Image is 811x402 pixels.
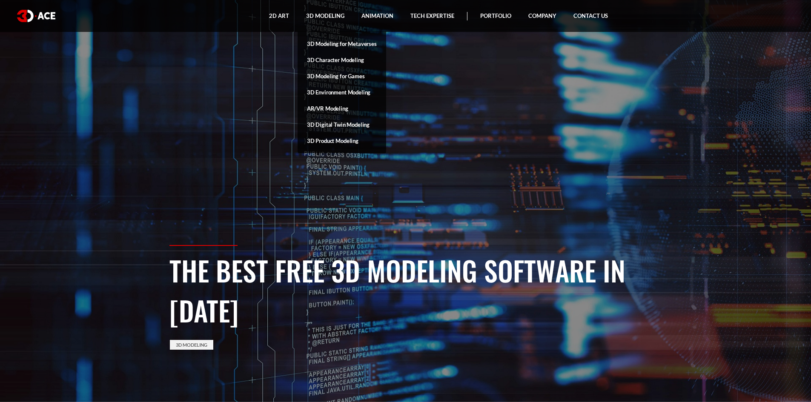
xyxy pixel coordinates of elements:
a: AR/VR Modeling [298,100,386,117]
a: 3D Product Modeling [298,133,386,149]
a: 3D Environment Modeling [298,84,386,100]
h1: The Best Free 3D Modeling Software in [DATE] [169,250,642,330]
a: 3D Digital Twin Modeling [298,117,386,133]
img: logo white [17,10,55,22]
a: 3D Modeling [170,340,213,350]
a: 3D Modeling for Games [298,68,386,84]
a: 3D Modeling for Metaverses [298,36,386,52]
a: 3D Character Modeling [298,52,386,68]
